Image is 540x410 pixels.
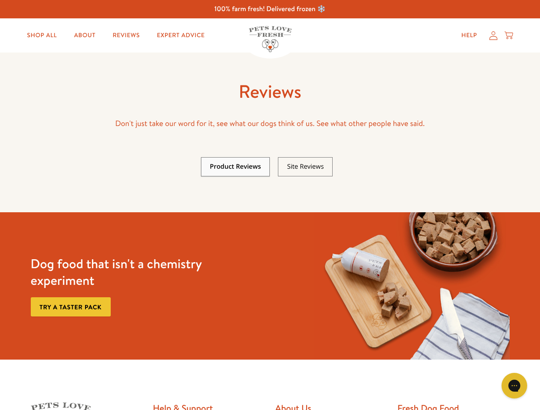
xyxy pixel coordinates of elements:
[249,26,292,52] img: Pets Love Fresh
[314,212,509,360] img: Fussy
[106,27,146,44] a: Reviews
[454,27,484,44] a: Help
[150,27,212,44] a: Expert Advice
[31,117,510,130] p: Don't just take our word for it, see what our dogs think of us. See what other people have said.
[67,27,102,44] a: About
[31,297,111,316] a: Try a taster pack
[497,370,531,401] iframe: Gorgias live chat messenger
[20,27,64,44] a: Shop All
[31,80,510,103] h1: Reviews
[31,255,226,289] h3: Dog food that isn't a chemistry experiment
